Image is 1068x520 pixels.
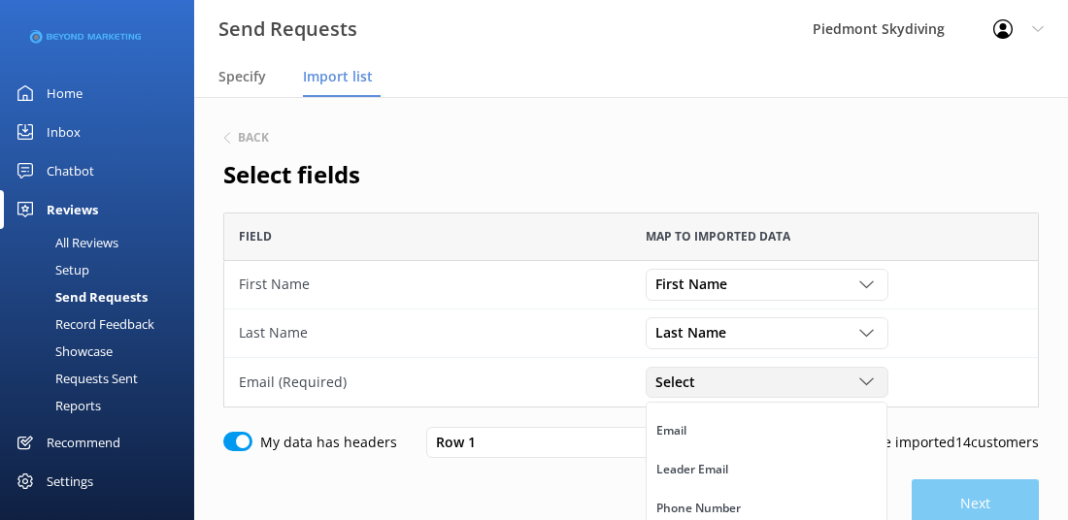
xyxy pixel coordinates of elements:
[239,274,617,295] div: First Name
[47,151,94,190] div: Chatbot
[29,21,141,53] img: 3-1676954853.png
[239,227,272,245] span: Field
[656,421,686,440] div: Email
[655,372,707,393] span: Select
[12,310,154,338] div: Record Feedback
[656,499,741,518] div: Phone Number
[47,423,120,462] div: Recommend
[656,460,728,479] div: Leader Email
[12,338,113,365] div: Showcase
[12,392,101,419] div: Reports
[12,392,194,419] a: Reports
[12,229,118,256] div: All Reviews
[239,322,617,343] div: Last Name
[12,283,148,310] div: Send Requests
[12,365,194,392] a: Requests Sent
[218,14,357,45] h3: Send Requests
[218,67,266,86] span: Specify
[12,365,138,392] div: Requests Sent
[12,256,89,283] div: Setup
[12,310,194,338] a: Record Feedback
[260,432,397,453] label: My data has headers
[223,156,1039,193] h2: Select fields
[646,227,790,245] span: Map to imported data
[436,432,487,453] span: Row 1
[47,74,83,113] div: Home
[303,67,373,86] span: Import list
[223,132,269,144] button: Back
[238,132,269,144] h6: Back
[871,432,1039,453] p: We imported 14 customers
[47,462,93,501] div: Settings
[12,256,194,283] a: Setup
[12,283,194,310] a: Send Requests
[655,274,739,295] span: First Name
[239,372,617,393] div: Email (Required)
[12,229,194,256] a: All Reviews
[655,322,738,343] span: Last Name
[47,190,98,229] div: Reviews
[47,113,81,151] div: Inbox
[223,261,1039,406] div: grid
[12,338,194,365] a: Showcase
